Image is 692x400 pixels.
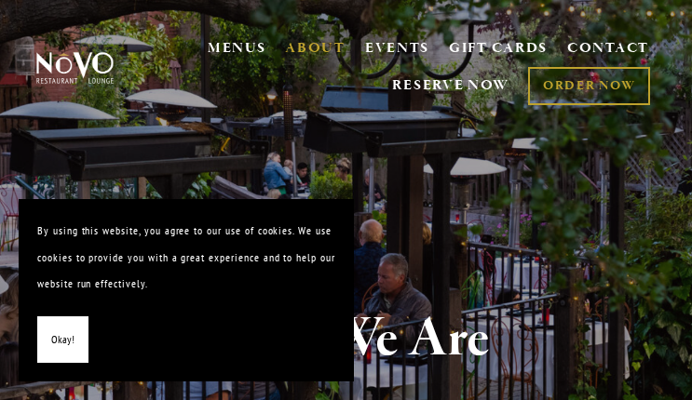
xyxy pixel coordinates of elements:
[392,68,509,103] a: RESERVE NOW
[37,316,88,364] button: Okay!
[449,32,548,67] a: GIFT CARDS
[567,32,649,67] a: CONTACT
[528,67,650,105] a: ORDER NOW
[19,199,354,381] section: Cookie banner
[365,39,429,58] a: EVENTS
[37,218,335,298] p: By using this website, you agree to our use of cookies. We use cookies to provide you with a grea...
[34,51,116,85] img: Novo Restaurant &amp; Lounge
[208,39,266,58] a: MENUS
[51,327,75,353] span: Okay!
[285,39,346,58] a: ABOUT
